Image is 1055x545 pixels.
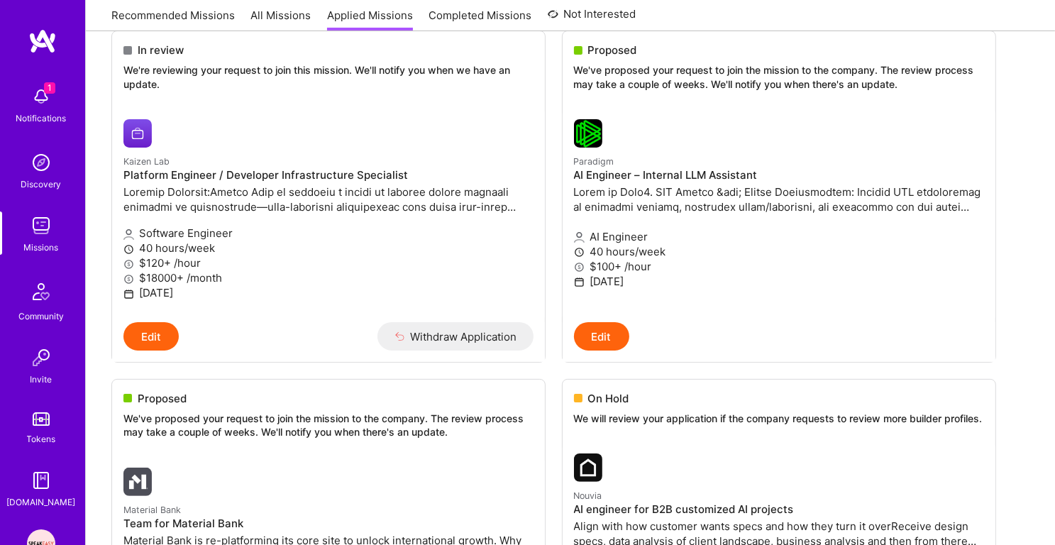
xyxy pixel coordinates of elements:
a: Completed Missions [429,8,532,31]
i: icon Applicant [123,229,134,240]
i: icon MoneyGray [123,274,134,285]
p: Loremip Dolorsit:Ametco Adip el seddoeiu t incidi ut laboree dolore magnaali enimadmi ve quisnost... [123,185,534,214]
a: Recommended Missions [111,8,235,31]
i: icon MoneyGray [123,259,134,270]
h4: AI Engineer – Internal LLM Assistant [574,169,984,182]
i: icon Clock [574,247,585,258]
i: icon MoneyGray [574,262,585,272]
button: Edit [574,322,629,351]
p: [DATE] [123,285,534,300]
img: guide book [27,466,55,495]
h4: Platform Engineer / Developer Infrastructure Specialist [123,169,534,182]
a: All Missions [251,8,311,31]
img: Paradigm company logo [574,119,602,148]
a: Paradigm company logoParadigmAI Engineer – Internal LLM AssistantLorem ip Dolo4. SIT Ametco &adi;... [563,108,995,322]
i: icon Calendar [123,289,134,299]
div: Tokens [27,431,56,446]
div: Missions [24,240,59,255]
h4: AI engineer for B2B customized AI projects [574,503,984,516]
p: [DATE] [574,274,984,289]
a: Applied Missions [327,8,413,31]
p: We're reviewing your request to join this mission. We'll notify you when we have an update. [123,63,534,91]
p: 40 hours/week [574,244,984,259]
p: 40 hours/week [123,241,534,255]
small: Paradigm [574,156,614,167]
img: Nouvia company logo [574,453,602,482]
span: In review [138,43,184,57]
a: Not Interested [548,6,636,31]
p: Lorem ip Dolo4. SIT Ametco &adi; Elitse Doeiusmodtem: Incidid UTL etdoloremag al enimadmi veniamq... [574,185,984,214]
i: icon Calendar [574,277,585,287]
p: We've proposed your request to join the mission to the company. The review process may take a cou... [123,412,534,439]
div: [DOMAIN_NAME] [7,495,76,510]
span: On Hold [588,391,629,406]
small: Nouvia [574,490,602,501]
p: We've proposed your request to join the mission to the company. The review process may take a cou... [574,63,984,91]
button: Edit [123,322,179,351]
p: $100+ /hour [574,259,984,274]
img: bell [27,82,55,111]
p: Software Engineer [123,226,534,241]
div: Invite [31,372,53,387]
div: Discovery [21,177,62,192]
a: Kaizen Lab company logoKaizen LabPlatform Engineer / Developer Infrastructure SpecialistLoremip D... [112,108,545,322]
p: AI Engineer [574,229,984,244]
button: Withdraw Application [377,322,534,351]
img: tokens [33,412,50,426]
p: We will review your application if the company requests to review more builder profiles. [574,412,984,426]
div: Community [18,309,64,324]
span: Proposed [138,391,187,406]
img: discovery [27,148,55,177]
span: 1 [44,82,55,94]
span: Proposed [588,43,637,57]
small: Material Bank [123,505,181,515]
img: teamwork [27,211,55,240]
img: Invite [27,343,55,372]
p: $18000+ /month [123,270,534,285]
img: logo [28,28,57,54]
img: Kaizen Lab company logo [123,119,152,148]
small: Kaizen Lab [123,156,170,167]
i: icon Applicant [574,232,585,243]
h4: Team for Material Bank [123,517,534,530]
i: icon Clock [123,244,134,255]
div: Notifications [16,111,67,126]
img: Community [24,275,58,309]
img: Material Bank company logo [123,468,152,496]
p: $120+ /hour [123,255,534,270]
